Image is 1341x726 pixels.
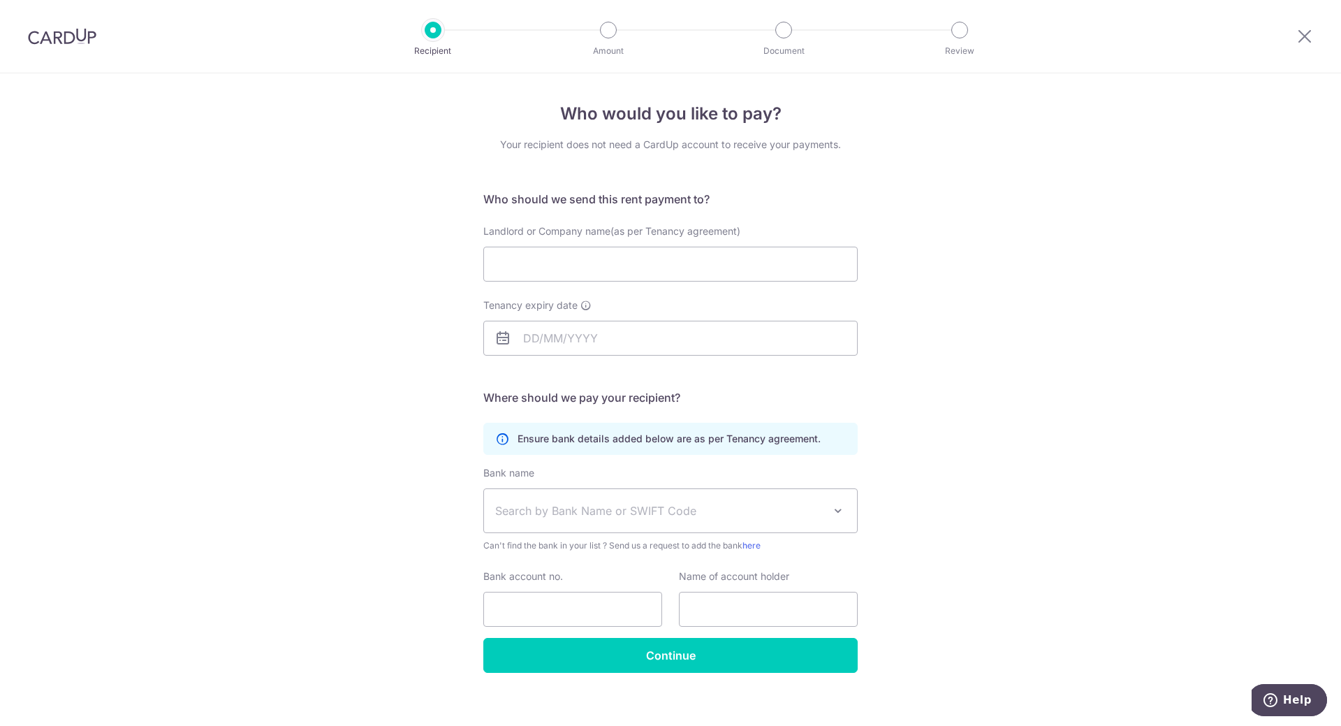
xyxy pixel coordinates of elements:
iframe: Opens a widget where you can find more information [1252,684,1327,719]
span: Help [31,10,60,22]
a: here [742,540,761,551]
label: Bank name [483,466,534,480]
div: Your recipient does not need a CardUp account to receive your payments. [483,138,858,152]
span: Landlord or Company name(as per Tenancy agreement) [483,225,740,237]
span: Can't find the bank in your list ? Send us a request to add the bank [483,539,858,553]
img: CardUp [28,28,96,45]
p: Review [908,44,1011,58]
p: Recipient [381,44,485,58]
span: Tenancy expiry date [483,298,578,312]
input: DD/MM/YYYY [483,321,858,356]
p: Ensure bank details added below are as per Tenancy agreement. [518,432,821,446]
label: Name of account holder [679,569,789,583]
label: Bank account no. [483,569,563,583]
h4: Who would you like to pay? [483,101,858,126]
h5: Where should we pay your recipient? [483,389,858,406]
input: Continue [483,638,858,673]
p: Amount [557,44,660,58]
p: Document [732,44,835,58]
h5: Who should we send this rent payment to? [483,191,858,208]
span: Search by Bank Name or SWIFT Code [495,502,823,519]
